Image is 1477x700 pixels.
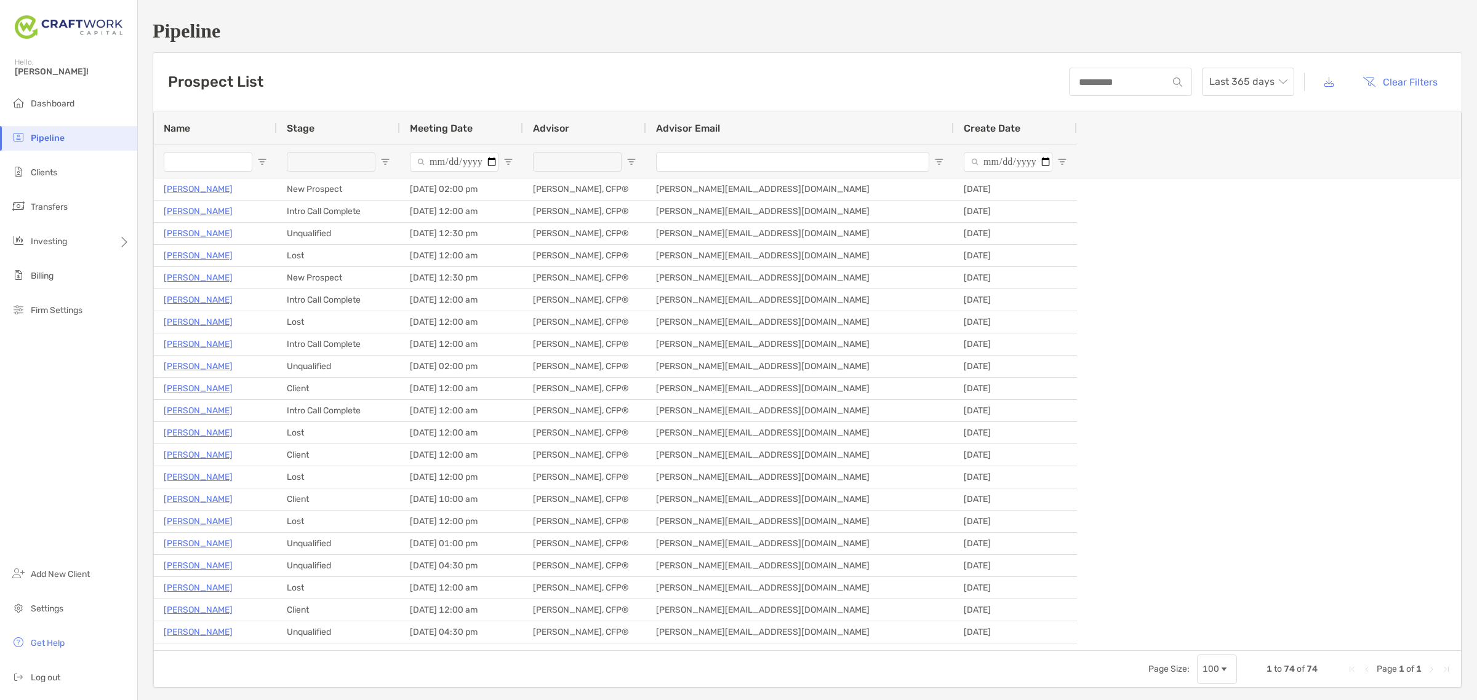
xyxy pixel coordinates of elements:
div: [DATE] 12:00 am [400,245,523,266]
span: Last 365 days [1209,68,1287,95]
h3: Prospect List [168,73,263,90]
p: [PERSON_NAME] [164,336,233,352]
a: [PERSON_NAME] [164,469,233,485]
a: [PERSON_NAME] [164,425,233,440]
a: [PERSON_NAME] [164,359,233,374]
div: Client [277,444,400,466]
div: [DATE] 02:00 pm [400,356,523,377]
a: [PERSON_NAME] [164,181,233,197]
div: [PERSON_NAME], CFP® [523,577,646,599]
div: Lost [277,577,400,599]
div: [DATE] 01:00 pm [400,533,523,554]
span: Investing [31,236,67,247]
div: [DATE] [954,333,1077,355]
div: [PERSON_NAME], CFP® [523,333,646,355]
div: Intro Call Complete [277,400,400,421]
div: [DATE] 02:00 pm [400,178,523,200]
div: [DATE] [954,356,1077,377]
span: Billing [31,271,54,281]
div: [DATE] 12:00 am [400,289,523,311]
div: [PERSON_NAME][EMAIL_ADDRESS][DOMAIN_NAME] [646,422,954,443]
div: Unqualified [277,621,400,643]
div: [PERSON_NAME][EMAIL_ADDRESS][DOMAIN_NAME] [646,555,954,576]
img: billing icon [11,268,26,282]
img: firm-settings icon [11,302,26,317]
a: [PERSON_NAME] [164,624,233,640]
div: [DATE] [954,533,1077,554]
div: [DATE] [954,555,1077,576]
button: Open Filter Menu [1057,157,1067,167]
div: [DATE] 12:00 am [400,422,523,443]
div: [DATE] 04:30 pm [400,643,523,665]
img: input icon [1173,78,1182,87]
p: [PERSON_NAME] [164,558,233,573]
input: Meeting Date Filter Input [410,152,498,172]
div: [PERSON_NAME][EMAIL_ADDRESS][DOMAIN_NAME] [646,444,954,466]
img: settings icon [11,600,26,615]
div: Lost [277,466,400,488]
a: [PERSON_NAME] [164,270,233,285]
div: Next Page [1427,664,1436,674]
div: Previous Page [1362,664,1372,674]
div: Intro Call Complete [277,333,400,355]
div: [DATE] 10:00 am [400,488,523,510]
div: [DATE] [954,488,1077,510]
button: Open Filter Menu [257,157,267,167]
div: [DATE] [954,311,1077,333]
div: [PERSON_NAME][EMAIL_ADDRESS][DOMAIN_NAME] [646,178,954,200]
div: [DATE] [954,178,1077,200]
div: 100 [1203,664,1219,674]
span: Settings [31,603,63,614]
img: logout icon [11,669,26,684]
span: Advisor Email [656,122,720,134]
img: pipeline icon [11,130,26,145]
div: [PERSON_NAME], CFP® [523,643,646,665]
p: [PERSON_NAME] [164,204,233,219]
div: [PERSON_NAME], CFP® [523,511,646,532]
img: get-help icon [11,635,26,650]
span: Page [1377,664,1397,674]
div: [DATE] [954,444,1077,466]
div: [PERSON_NAME][EMAIL_ADDRESS][DOMAIN_NAME] [646,533,954,554]
a: [PERSON_NAME] [164,602,233,618]
div: [PERSON_NAME][EMAIL_ADDRESS][DOMAIN_NAME] [646,223,954,244]
div: [PERSON_NAME][EMAIL_ADDRESS][DOMAIN_NAME] [646,201,954,222]
div: [PERSON_NAME][EMAIL_ADDRESS][DOMAIN_NAME] [646,245,954,266]
a: [PERSON_NAME] [164,314,233,330]
div: [DATE] [954,400,1077,421]
div: Lost [277,245,400,266]
span: Get Help [31,638,65,648]
p: [PERSON_NAME] [164,447,233,463]
div: Client [277,488,400,510]
div: [PERSON_NAME][EMAIL_ADDRESS][DOMAIN_NAME] [646,289,954,311]
div: [PERSON_NAME], CFP® [523,267,646,288]
div: [PERSON_NAME][EMAIL_ADDRESS][DOMAIN_NAME] [646,333,954,355]
span: Pipeline [31,133,65,143]
p: [PERSON_NAME] [164,646,233,662]
div: [PERSON_NAME][EMAIL_ADDRESS][DOMAIN_NAME] [646,643,954,665]
span: Dashboard [31,98,74,109]
div: Lost [277,511,400,532]
span: of [1297,664,1305,674]
span: Stage [287,122,314,134]
div: [DATE] 12:00 am [400,400,523,421]
div: [PERSON_NAME][EMAIL_ADDRESS][DOMAIN_NAME] [646,488,954,510]
div: [PERSON_NAME][EMAIL_ADDRESS][DOMAIN_NAME] [646,356,954,377]
img: clients icon [11,164,26,179]
div: [DATE] 12:00 pm [400,466,523,488]
div: [PERSON_NAME][EMAIL_ADDRESS][DOMAIN_NAME] [646,378,954,399]
div: [DATE] [954,289,1077,311]
h1: Pipeline [153,20,1462,42]
div: New Prospect [277,267,400,288]
div: [DATE] [954,378,1077,399]
div: [DATE] [954,201,1077,222]
p: [PERSON_NAME] [164,381,233,396]
span: Transfers [31,202,68,212]
div: [PERSON_NAME][EMAIL_ADDRESS][DOMAIN_NAME] [646,311,954,333]
div: Lost [277,311,400,333]
div: New Prospect [277,178,400,200]
span: 1 [1416,664,1422,674]
div: [DATE] 12:00 am [400,599,523,621]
